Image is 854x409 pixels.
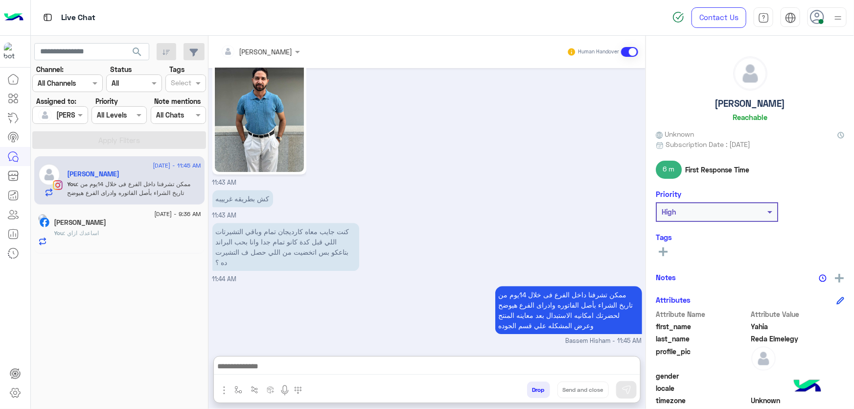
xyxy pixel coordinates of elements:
span: ممكن تشرفنا داخل الفرع فى خلال 14يوم من تاريخ الشراء بأصل الفاتوره وادراى الفرع هيوضح لحضرتك امكا... [68,180,192,214]
span: profile_pic [656,346,749,369]
img: 713415422032625 [4,43,22,60]
span: You [68,180,77,188]
span: [DATE] - 11:45 AM [153,161,201,170]
a: Contact Us [692,7,746,28]
span: gender [656,371,749,381]
img: defaultAdmin.png [38,108,52,122]
p: 12/8/2025, 11:45 AM [495,286,642,334]
span: Unknown [751,395,845,406]
label: Assigned to: [36,96,76,106]
div: Select [169,77,191,90]
span: Yahia [751,321,845,332]
button: create order [263,382,279,398]
img: send message [622,385,631,395]
span: 6 m [656,161,682,178]
img: send attachment [218,385,230,396]
span: null [751,383,845,393]
img: Instagram [53,180,63,190]
img: defaultAdmin.png [734,57,767,90]
h6: Reachable [733,113,767,121]
span: Subscription Date : [DATE] [666,139,750,149]
h6: Tags [656,233,844,241]
span: Attribute Value [751,309,845,319]
p: Live Chat [61,11,95,24]
h5: Osama Saad [54,218,107,227]
img: Trigger scenario [251,386,258,394]
img: add [835,274,844,283]
span: null [751,371,845,381]
span: last_name [656,334,749,344]
img: send voice note [279,385,291,396]
p: 12/8/2025, 11:43 AM [212,190,273,207]
span: timezone [656,395,749,406]
img: select flow [234,386,242,394]
label: Tags [169,64,185,74]
button: select flow [231,382,247,398]
h6: Notes [656,273,676,282]
span: You [54,229,64,237]
img: tab [42,11,54,24]
span: [DATE] - 9:36 AM [154,210,201,218]
button: Apply Filters [32,131,206,149]
img: defaultAdmin.png [38,164,60,186]
span: 11:44 AM [212,275,237,283]
label: Channel: [36,64,64,74]
img: create order [267,386,275,394]
img: profile [832,12,844,24]
span: 11:43 AM [212,179,237,186]
img: defaultAdmin.png [751,346,776,371]
span: Unknown [656,129,694,139]
img: hulul-logo.png [790,370,825,404]
span: Reda Elmelegy [751,334,845,344]
a: tab [754,7,773,28]
button: search [125,43,149,64]
button: Send and close [557,382,609,398]
p: 12/8/2025, 11:44 AM [212,223,359,271]
span: Attribute Name [656,309,749,319]
span: first_name [656,321,749,332]
span: First Response Time [685,165,749,175]
span: اساعدك ازاي [64,229,99,237]
button: Drop [527,382,550,398]
small: Human Handover [578,48,619,56]
span: 11:43 AM [212,212,237,219]
img: picture [38,214,47,223]
img: spinner [672,11,684,23]
label: Status [110,64,132,74]
img: tab [785,12,796,24]
h5: [PERSON_NAME] [715,98,785,109]
img: Logo [4,7,23,28]
span: locale [656,383,749,393]
h5: Yahia Reda Elmelegy [68,170,120,178]
img: Facebook [40,217,49,227]
img: make a call [294,386,302,394]
img: notes [819,274,827,282]
span: Bassem Hisham - 11:45 AM [566,337,642,346]
label: Note mentions [154,96,201,106]
img: tab [758,12,769,24]
label: Priority [95,96,118,106]
span: search [131,46,143,58]
h6: Attributes [656,295,691,304]
button: Trigger scenario [247,382,263,398]
h6: Priority [656,190,681,198]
